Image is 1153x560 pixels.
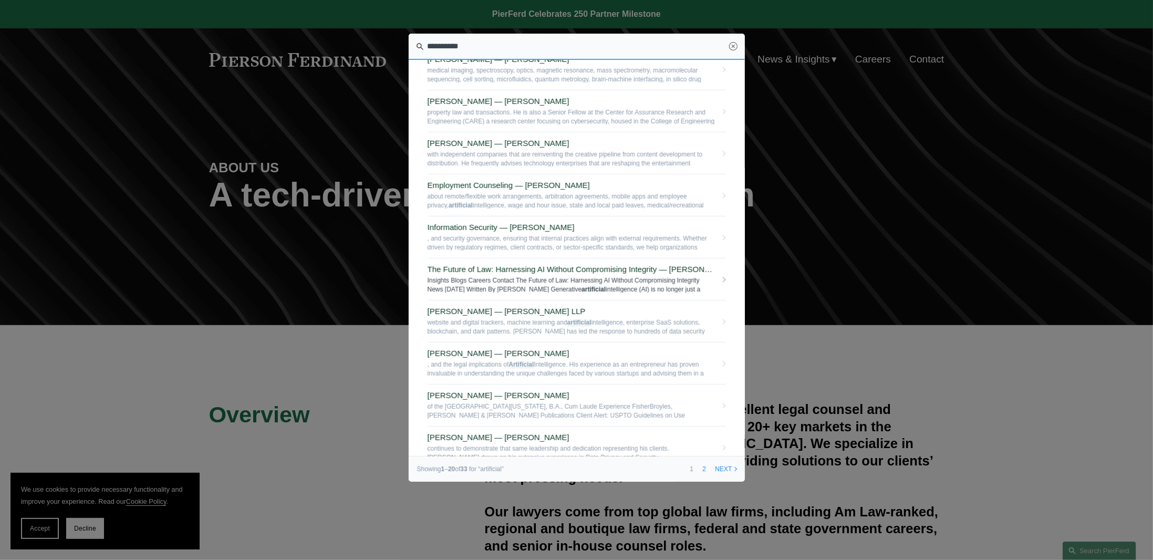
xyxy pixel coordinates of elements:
[428,276,716,293] span: Insights Blogs Careers Contact The Future of Law: Harnessing AI Without Compromising Integrity Ne...
[428,90,726,132] a: [PERSON_NAME] — [PERSON_NAME] property law and transactions. He is also a Senior Fellow at the Ce...
[508,361,534,368] em: Artificial
[581,286,606,293] em: artificial
[428,427,726,469] a: [PERSON_NAME] — [PERSON_NAME] continues to demonstrate that same leadership and dedication repres...
[428,97,716,106] span: [PERSON_NAME] — [PERSON_NAME]
[448,465,455,473] strong: 20
[428,223,716,232] span: Information Security — [PERSON_NAME]
[428,66,716,82] span: medical imaging, spectroscopy, optics, magnetic resonance, mass spectrometry, macromolecular sequ...
[428,433,716,442] span: [PERSON_NAME] — [PERSON_NAME]
[428,265,716,274] span: The Future of Law: Harnessing AI Without Compromising Integrity — [PERSON_NAME] LLP
[428,402,716,419] span: of the [GEOGRAPHIC_DATA][US_STATE], B.A., Cum Laude Experience FisherBroyles, [PERSON_NAME] & [PE...
[699,457,710,482] a: 2
[428,360,716,377] span: , and the legal implications of Intelligence. His experience as an entrepreneur has proven invalu...
[711,457,740,482] a: next
[469,465,504,473] span: for “artificial”
[409,34,745,60] input: Search this site
[428,391,716,400] span: [PERSON_NAME] — [PERSON_NAME]
[428,216,726,258] a: Information Security — [PERSON_NAME] , and security governance, ensuring that internal practices ...
[428,343,726,385] a: [PERSON_NAME] — [PERSON_NAME] , and the legal implications ofArtificialIntelligence. His experien...
[428,300,726,343] a: [PERSON_NAME] — [PERSON_NAME] LLP website and digital trackers, machine learning andartificialint...
[441,465,445,473] strong: 1
[428,307,716,316] span: [PERSON_NAME] — [PERSON_NAME] LLP
[428,108,716,125] span: property law and transactions. He is also a Senior Fellow at the Center for Assurance Research an...
[428,139,716,148] span: [PERSON_NAME] — [PERSON_NAME]
[428,385,726,427] a: [PERSON_NAME] — [PERSON_NAME] of the [GEOGRAPHIC_DATA][US_STATE], B.A., Cum Laude Experience Fish...
[428,349,716,358] span: [PERSON_NAME] — [PERSON_NAME]
[428,192,716,209] span: about remote/flexible work arrangements, arbitration agreements, mobile apps and employee privacy...
[686,457,697,482] a: 1
[729,42,737,50] a: Close
[428,444,716,461] span: continues to demonstrate that same leadership and dedication representing his clients. [PERSON_NA...
[449,202,473,209] em: artificial
[428,132,726,174] a: [PERSON_NAME] — [PERSON_NAME] with independent companies that are reinventing the creative pipeli...
[428,318,716,335] span: website and digital trackers, machine learning and intelligence, enterprise SaaS solutions, block...
[428,150,716,167] span: with independent companies that are reinventing the creative pipeline from content development to...
[428,48,726,90] a: [PERSON_NAME] — [PERSON_NAME] medical imaging, spectroscopy, optics, magnetic resonance, mass spe...
[567,319,591,326] em: artificial
[428,174,726,216] a: Employment Counseling — [PERSON_NAME] about remote/flexible work arrangements, arbitration agreem...
[428,234,716,251] span: , and security governance, ensuring that internal practices align with external requirements. Whe...
[460,465,467,473] strong: 33
[417,466,504,472] div: Showing – of
[428,258,726,300] a: The Future of Law: Harnessing AI Without Compromising Integrity — [PERSON_NAME] LLP Insights Blog...
[428,181,716,190] span: Employment Counseling — [PERSON_NAME]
